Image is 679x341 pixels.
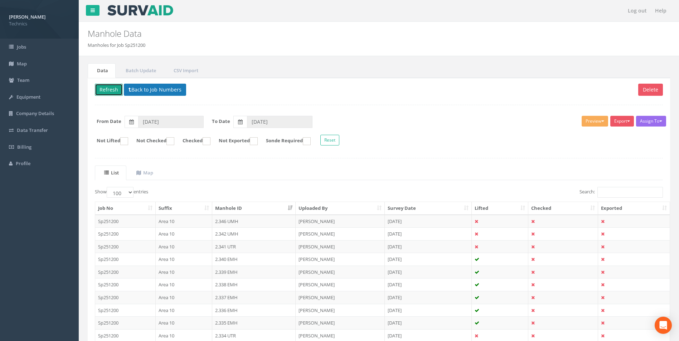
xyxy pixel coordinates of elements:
[95,202,156,215] th: Job No: activate to sort column ascending
[95,266,156,278] td: Sp251200
[582,116,608,127] button: Preview
[107,187,134,198] select: Showentries
[385,291,472,304] td: [DATE]
[385,240,472,253] td: [DATE]
[156,215,212,228] td: Area 10
[9,12,70,27] a: [PERSON_NAME] Technics
[127,165,161,180] a: Map
[17,44,26,50] span: Jobs
[528,202,598,215] th: Checked: activate to sort column ascending
[212,202,296,215] th: Manhole ID: activate to sort column ascending
[95,316,156,329] td: Sp251200
[597,187,663,198] input: Search:
[88,42,145,49] li: Manholes for Job Sp251200
[175,137,210,145] label: Checked
[9,14,45,20] strong: [PERSON_NAME]
[212,118,230,125] label: To Date
[156,291,212,304] td: Area 10
[212,227,296,240] td: 2.342 UMH
[124,84,186,96] button: Back to Job Numbers
[212,253,296,266] td: 2.340 EMH
[16,160,30,167] span: Profile
[385,316,472,329] td: [DATE]
[212,316,296,329] td: 2.335 EMH
[638,84,663,96] button: Delete
[296,278,385,291] td: [PERSON_NAME]
[296,316,385,329] td: [PERSON_NAME]
[636,116,666,127] button: Assign To
[296,304,385,317] td: [PERSON_NAME]
[156,304,212,317] td: Area 10
[95,291,156,304] td: Sp251200
[95,215,156,228] td: Sp251200
[472,202,529,215] th: Lifted: activate to sort column ascending
[156,202,212,215] th: Suffix: activate to sort column ascending
[136,169,153,176] uib-tab-heading: Map
[296,253,385,266] td: [PERSON_NAME]
[385,202,472,215] th: Survey Date: activate to sort column ascending
[212,266,296,278] td: 2.339 EMH
[385,266,472,278] td: [DATE]
[95,304,156,317] td: Sp251200
[95,165,126,180] a: List
[296,240,385,253] td: [PERSON_NAME]
[95,240,156,253] td: Sp251200
[247,116,312,128] input: To Date
[610,116,634,127] button: Export
[296,291,385,304] td: [PERSON_NAME]
[156,227,212,240] td: Area 10
[17,77,29,83] span: Team
[296,227,385,240] td: [PERSON_NAME]
[95,187,148,198] label: Show entries
[16,94,40,100] span: Equipment
[95,278,156,291] td: Sp251200
[164,63,206,78] a: CSV Import
[385,215,472,228] td: [DATE]
[579,187,663,198] label: Search:
[156,253,212,266] td: Area 10
[296,202,385,215] th: Uploaded By: activate to sort column ascending
[259,137,311,145] label: Sonde Required
[129,137,174,145] label: Not Checked
[385,304,472,317] td: [DATE]
[16,110,54,117] span: Company Details
[116,63,164,78] a: Batch Update
[212,304,296,317] td: 2.336 EMH
[385,253,472,266] td: [DATE]
[385,227,472,240] td: [DATE]
[296,215,385,228] td: [PERSON_NAME]
[9,20,70,27] span: Technics
[156,316,212,329] td: Area 10
[95,84,123,96] button: Refresh
[212,240,296,253] td: 2.341 UTR
[212,215,296,228] td: 2.346 UMH
[655,317,672,334] div: Open Intercom Messenger
[598,202,670,215] th: Exported: activate to sort column ascending
[17,127,48,133] span: Data Transfer
[212,137,258,145] label: Not Exported
[138,116,204,128] input: From Date
[89,137,128,145] label: Not Lifted
[212,291,296,304] td: 2.337 EMH
[88,63,116,78] a: Data
[385,278,472,291] td: [DATE]
[156,278,212,291] td: Area 10
[95,227,156,240] td: Sp251200
[104,169,119,176] uib-tab-heading: List
[17,60,27,67] span: Map
[296,266,385,278] td: [PERSON_NAME]
[320,135,339,145] button: Reset
[156,266,212,278] td: Area 10
[95,253,156,266] td: Sp251200
[156,240,212,253] td: Area 10
[88,29,571,38] h2: Manhole Data
[17,144,31,150] span: Billing
[97,118,121,125] label: From Date
[212,278,296,291] td: 2.338 EMH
